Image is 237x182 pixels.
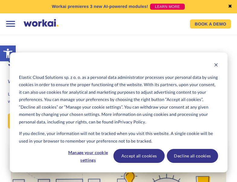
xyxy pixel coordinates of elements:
p: Looking for new challenges or just tired of a boring software house reality? Let us show you what... [8,90,229,105]
a: LEARN MORE [150,4,185,10]
p: Elastic Cloud Solutions sp. z o. o. as a personal data administrator processes your personal data... [19,74,218,126]
button: Dismiss cookie banner [214,62,218,69]
button: Manage your cookie settings [65,149,111,163]
p: If you decline, your information will not be tracked when you visit this website. A single cookie... [19,130,218,145]
a: Privacy Policy [118,118,145,126]
h1: Senior .NET Developer [8,56,229,70]
a: ✖ [228,4,232,9]
button: Decline all cookies [167,149,218,163]
a: APPLY [DATE]! [8,113,58,129]
a: BOOK A DEMO [190,19,231,29]
p: Workai premieres 3 new AI-powered modules! [52,3,148,10]
div: Cookie banner [10,52,227,172]
h3: We are looking for an experienced Senior .NET Developer to strengthen our Backend Team. [8,78,229,86]
button: Accept all cookies [114,149,165,163]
